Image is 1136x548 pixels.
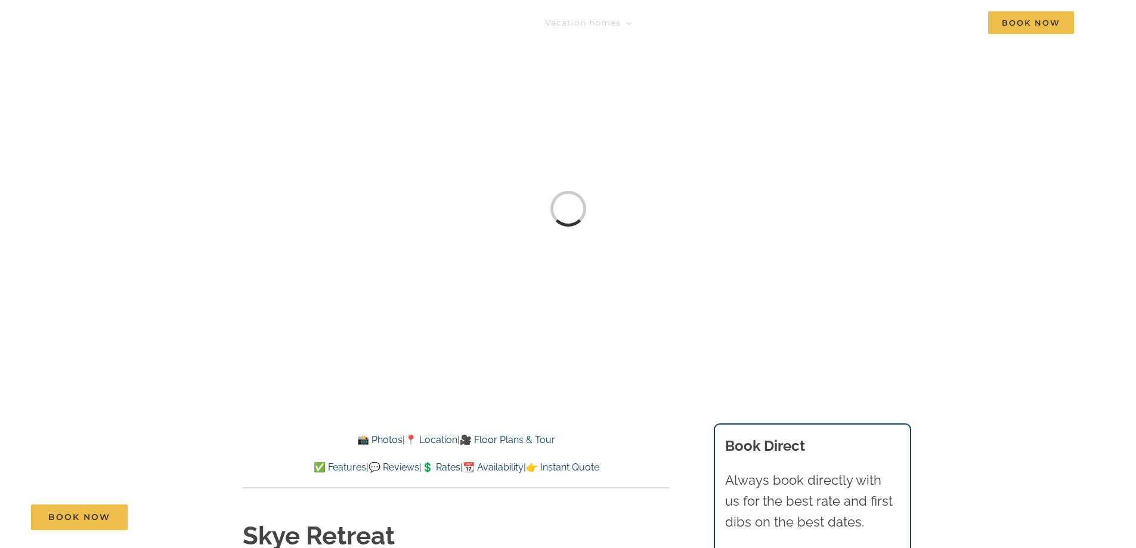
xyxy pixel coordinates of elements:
span: Book Now [988,11,1074,34]
a: 🎥 Floor Plans & Tour [460,434,555,445]
span: Deals & More [757,18,819,27]
a: Book Now [31,504,128,530]
div: Loading... [548,188,588,228]
span: Vacation homes [545,18,621,27]
a: 📍 Location [405,434,457,445]
span: About [857,18,886,27]
img: Branson Family Retreats Logo [62,14,264,41]
span: Contact [924,18,961,27]
a: Vacation homes [545,11,632,35]
p: | | | | [243,460,670,475]
a: ✅ Features [314,462,366,473]
a: 💲 Rates [422,462,460,473]
nav: Main Menu [545,11,1074,35]
a: 👉 Instant Quote [526,462,599,473]
p: | | [243,432,670,448]
b: Book Direct [725,437,805,454]
p: Always book directly with us for the best rate and first dibs on the best dates. [725,470,899,533]
a: Deals & More [757,11,830,35]
a: Things to do [659,11,730,35]
a: About [857,11,897,35]
a: Contact [924,11,961,35]
a: 📸 Photos [357,434,403,445]
a: 💬 Reviews [369,462,419,473]
span: Book Now [48,512,110,522]
span: Things to do [659,18,719,27]
a: 📆 Availability [463,462,524,473]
